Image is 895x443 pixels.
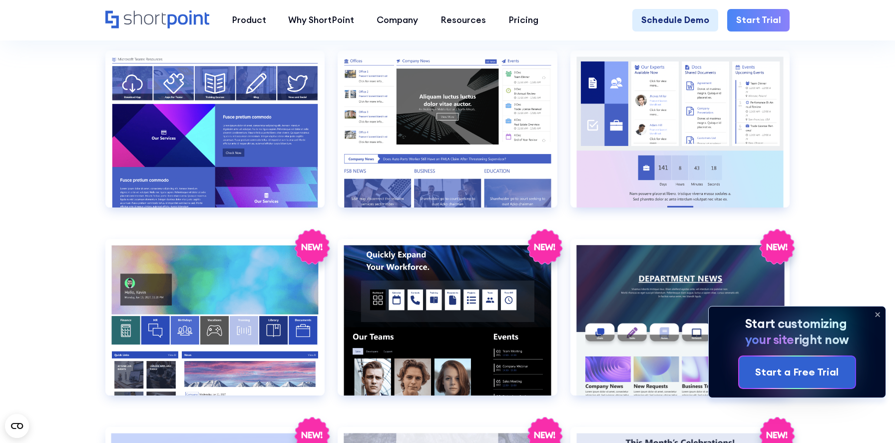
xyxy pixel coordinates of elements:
[570,239,790,413] a: HR 6
[232,13,266,27] div: Product
[220,9,277,31] a: Product
[277,9,366,31] a: Why ShortPoint
[105,10,209,30] a: Home
[632,9,718,31] a: Schedule Demo
[497,9,549,31] a: Pricing
[845,395,895,443] iframe: Chat Widget
[739,356,855,387] a: Start a Free Trial
[338,239,557,413] a: HR 5
[430,9,497,31] a: Resources
[366,9,430,31] a: Company
[105,50,325,225] a: HR 1
[441,13,486,27] div: Resources
[338,50,557,225] a: HR 2
[755,364,839,379] div: Start a Free Trial
[570,50,790,225] a: HR 3
[727,9,790,31] a: Start Trial
[105,239,325,413] a: HR 4
[288,13,354,27] div: Why ShortPoint
[5,414,29,438] button: Open CMP widget
[508,13,538,27] div: Pricing
[377,13,418,27] div: Company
